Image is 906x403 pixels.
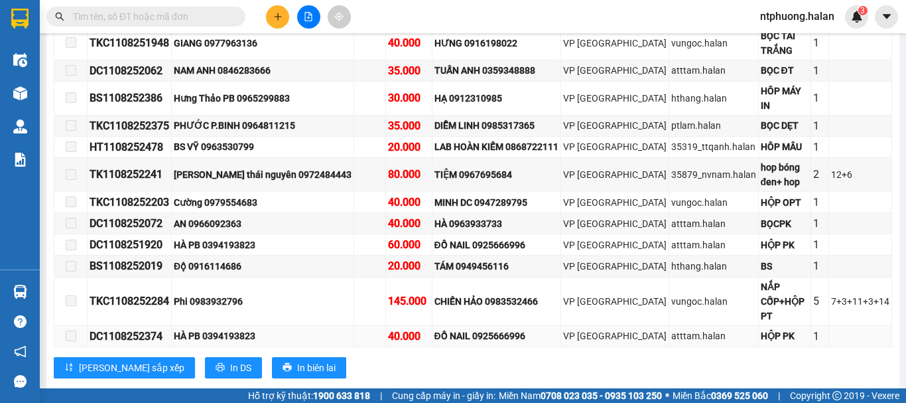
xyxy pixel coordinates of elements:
td: DC1108252062 [88,60,172,82]
button: printerIn biên lai [272,357,346,378]
div: 7+3+11+3+14 [831,294,889,309]
span: plus [273,12,283,21]
div: BỌC DẸT [761,118,809,133]
td: VP Phú Bình [561,326,669,347]
div: HỘP OPT [761,195,809,210]
div: 12+6 [831,167,889,182]
div: hthang.halan [671,259,756,274]
span: message [14,375,27,388]
div: vungoc.halan [671,294,756,309]
div: TKC1108252203 [90,194,169,210]
div: 1 [813,215,826,232]
td: VP Phú Bình [561,137,669,158]
td: VP Phú Bình [561,192,669,213]
div: 80.000 [388,166,429,183]
span: Miền Nam [499,388,662,403]
div: hop bóng đen+ hop [761,160,809,189]
div: 40.000 [388,35,429,51]
div: DC1108252062 [90,62,169,79]
div: 5 [813,293,826,309]
div: vungoc.halan [671,195,756,210]
div: HÔP MÂU [761,139,809,154]
span: caret-down [881,11,893,23]
td: TKC1108251948 [88,27,172,60]
div: BỌC ĐT [761,63,809,78]
td: VP Phú Bình [561,82,669,116]
div: ĐỒ NAIL 0925666996 [434,329,558,343]
span: sort-ascending [64,363,74,373]
span: copyright [832,391,842,400]
strong: 0708 023 035 - 0935 103 250 [541,390,662,401]
div: VP [GEOGRAPHIC_DATA] [563,195,667,210]
div: atttam.halan [671,63,756,78]
div: CHIẾN HẢO 0983532466 [434,294,558,309]
td: VP Phú Bình [561,213,669,234]
td: VP Phú Bình [561,234,669,256]
div: 40.000 [388,194,429,210]
div: 1 [813,328,826,345]
div: HƯNG 0916198022 [434,36,558,50]
div: Hưng Thảo PB 0965299883 [174,91,352,106]
button: aim [328,5,351,29]
div: HỘP PK [761,329,809,343]
span: Miền Bắc [673,388,768,403]
div: AN 0966092363 [174,216,352,231]
div: 40.000 [388,328,429,345]
div: HỘP PK [761,238,809,252]
div: HÔP MÁY IN [761,84,809,113]
div: HÀ PB 0394193823 [174,329,352,343]
td: VP Phú Bình [561,60,669,82]
div: VP [GEOGRAPHIC_DATA] [563,36,667,50]
button: sort-ascending[PERSON_NAME] sắp xếp [54,357,195,378]
sup: 3 [858,6,868,15]
td: DC1108251920 [88,234,172,256]
div: 35319_ttqanh.halan [671,139,756,154]
div: HẠ 0912310985 [434,91,558,106]
div: 35.000 [388,62,429,79]
div: atttam.halan [671,238,756,252]
div: VP [GEOGRAPHIC_DATA] [563,118,667,133]
div: DC1108251920 [90,236,169,253]
div: 30.000 [388,90,429,106]
img: warehouse-icon [13,285,27,299]
strong: 1900 633 818 [313,390,370,401]
div: DC1108252374 [90,328,169,345]
img: warehouse-icon [13,53,27,67]
img: logo-vxr [11,9,29,29]
div: BS VỸ 0963530799 [174,139,352,154]
span: aim [334,12,344,21]
div: VP [GEOGRAPHIC_DATA] [563,294,667,309]
div: 60.000 [388,236,429,253]
td: TKC1108252203 [88,192,172,213]
div: TUẤN ANH 0359348888 [434,63,558,78]
img: solution-icon [13,153,27,167]
div: NAM ANH 0846283666 [174,63,352,78]
div: BỌC TẢI TRẮNG [761,29,809,58]
div: TKC1108252375 [90,118,169,134]
span: [PERSON_NAME] sắp xếp [79,361,184,375]
td: VP Phú Bình [561,256,669,277]
span: In biên lai [297,361,336,375]
div: VP [GEOGRAPHIC_DATA] [563,91,667,106]
span: Hỗ trợ kỹ thuật: [248,388,370,403]
td: VP Phú Bình [561,278,669,326]
td: VP Phú Bình [561,116,669,137]
div: 35.000 [388,118,429,134]
div: 40.000 [388,215,429,232]
div: atttam.halan [671,329,756,343]
img: icon-new-feature [851,11,863,23]
span: | [778,388,780,403]
div: HÀ PB 0394193823 [174,238,352,252]
div: hthang.halan [671,91,756,106]
div: BỌCPK [761,216,809,231]
div: 1 [813,194,826,210]
div: 1 [813,139,826,155]
strong: 0369 525 060 [711,390,768,401]
td: TK1108252241 [88,158,172,192]
td: VP Phú Bình [561,158,669,192]
div: ĐỒ NAIL 0925666996 [434,238,558,252]
div: TKC1108251948 [90,35,169,51]
div: PHƯỚC P.BINH 0964811215 [174,118,352,133]
div: vungoc.halan [671,36,756,50]
div: 20.000 [388,258,429,274]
